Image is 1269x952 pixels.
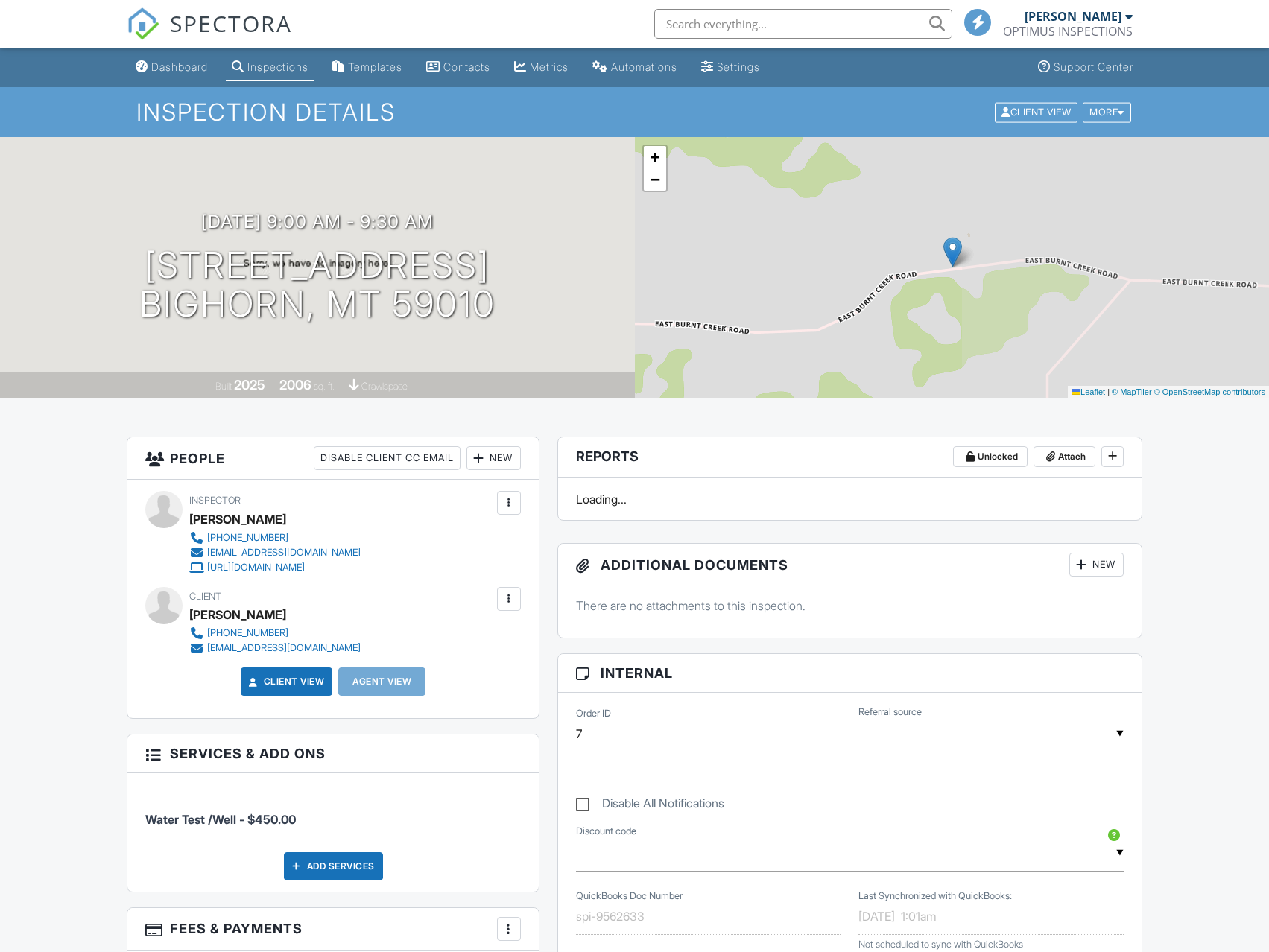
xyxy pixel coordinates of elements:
[1003,24,1133,39] div: OPTIMUS INSPECTIONS
[611,60,677,73] div: Automations
[943,237,962,267] img: Marker
[189,641,361,656] a: [EMAIL_ADDRESS][DOMAIN_NAME]
[558,544,1142,586] h3: Additional Documents
[139,246,496,325] h1: [STREET_ADDRESS] Bighorn, MT 59010
[508,54,575,81] a: Metrics
[1083,102,1131,122] div: More
[247,60,308,73] div: Inspections
[189,560,361,575] a: [URL][DOMAIN_NAME]
[695,54,766,81] a: Settings
[576,707,611,720] label: Order ID
[644,168,666,191] a: Zoom out
[127,908,539,951] h3: Fees & Payments
[145,784,521,840] li: Service: Water Test /Well
[644,146,666,168] a: Zoom in
[189,530,361,545] a: [PHONE_NUMBER]
[326,54,408,81] a: Templates
[136,99,1133,125] h1: Inspection Details
[170,7,292,39] span: SPECTORA
[130,54,214,81] a: Dashboard
[558,654,1142,693] h3: Internal
[207,562,305,574] div: [URL][DOMAIN_NAME]
[420,54,496,81] a: Contacts
[127,437,539,480] h3: People
[361,381,408,392] span: crawlspace
[314,446,461,470] div: Disable Client CC Email
[858,939,1023,950] span: Not scheduled to sync with QuickBooks
[993,106,1081,117] a: Client View
[284,852,383,880] div: Add Services
[1072,387,1105,396] a: Leaflet
[576,796,724,815] label: Disable All Notifications
[127,734,539,773] h3: Services & Add ons
[858,889,1012,903] label: Last Synchronized with QuickBooks:
[530,60,569,73] div: Metrics
[151,60,208,73] div: Dashboard
[576,597,1124,614] p: There are no attachments to this inspection.
[215,381,232,392] span: Built
[207,627,288,639] div: [PHONE_NUMBER]
[279,377,311,393] div: 2006
[207,642,361,654] div: [EMAIL_ADDRESS][DOMAIN_NAME]
[314,381,335,392] span: sq. ft.
[189,626,361,641] a: [PHONE_NUMBER]
[1025,9,1121,24] div: [PERSON_NAME]
[576,889,683,903] label: QuickBooks Doc Number
[201,212,434,232] h3: [DATE] 9:00 am - 9:30 am
[576,825,636,838] label: Discount code
[1032,54,1139,81] a: Support Center
[586,54,683,81] a: Automations (Basic)
[207,547,361,559] div: [EMAIL_ADDRESS][DOMAIN_NAME]
[145,812,296,827] span: Water Test /Well - $450.00
[654,9,952,39] input: Search everything...
[189,603,286,626] div: [PERSON_NAME]
[127,20,292,51] a: SPECTORA
[189,591,221,602] span: Client
[189,545,361,560] a: [EMAIL_ADDRESS][DOMAIN_NAME]
[717,60,760,73] div: Settings
[1112,387,1152,396] a: © MapTiler
[443,60,490,73] div: Contacts
[1154,387,1265,396] a: © OpenStreetMap contributors
[858,705,922,719] label: Referral source
[1069,553,1124,577] div: New
[246,674,325,689] a: Client View
[1054,60,1133,73] div: Support Center
[650,170,659,188] span: −
[234,377,265,393] div: 2025
[650,147,659,166] span: +
[207,532,288,544] div: [PHONE_NUMBER]
[189,495,241,506] span: Inspector
[127,7,159,40] img: The Best Home Inspection Software - Spectora
[226,54,314,81] a: Inspections
[1107,387,1110,396] span: |
[348,60,402,73] div: Templates
[189,508,286,530] div: [PERSON_NAME]
[995,102,1077,122] div: Client View
[466,446,521,470] div: New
